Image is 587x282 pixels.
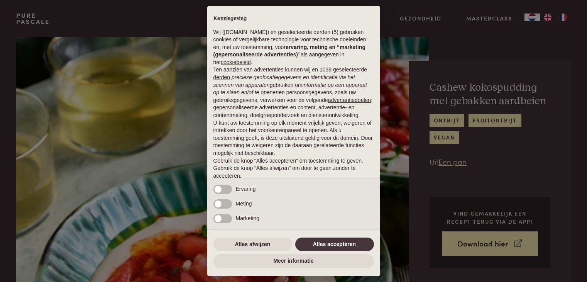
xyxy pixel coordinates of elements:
[295,238,374,251] button: Alles accepteren
[213,119,374,157] p: U kunt uw toestemming op elk moment vrijelijk geven, weigeren of intrekken door het voorkeurenpan...
[213,29,374,66] p: Wij ([DOMAIN_NAME]) en geselecteerde derden (5) gebruiken cookies of vergelijkbare technologie vo...
[236,186,256,192] span: Ervaring
[213,82,367,96] em: informatie op een apparaat op te slaan en/of te openen
[328,97,371,104] button: advertentiedoelen
[213,157,374,180] p: Gebruik de knop “Alles accepteren” om toestemming te geven. Gebruik de knop “Alles afwijzen” om d...
[213,74,355,88] em: precieze geolocatiegegevens en identificatie via het scannen van apparaten
[236,215,259,221] span: Marketing
[213,238,292,251] button: Alles afwijzen
[221,59,251,65] a: cookiebeleid
[213,74,230,82] button: derden
[236,200,252,207] span: Meting
[213,15,374,22] h2: Kennisgeving
[213,66,374,119] p: Ten aanzien van advertenties kunnen wij en 1039 geselecteerde gebruiken om en persoonsgegevens, z...
[213,254,374,268] button: Meer informatie
[213,44,365,58] strong: ervaring, meting en “marketing (gepersonaliseerde advertenties)”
